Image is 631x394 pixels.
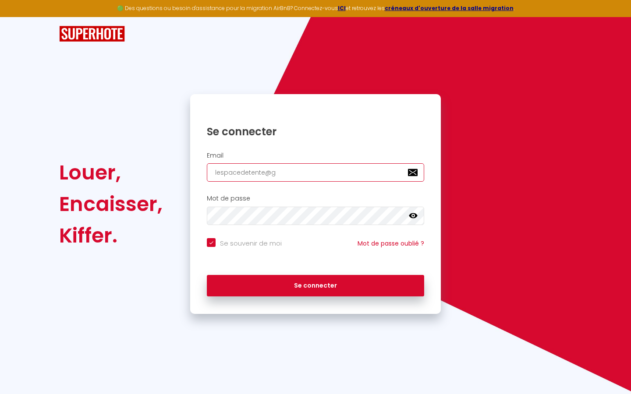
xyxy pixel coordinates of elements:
[207,195,424,202] h2: Mot de passe
[59,26,125,42] img: SuperHote logo
[338,4,346,12] a: ICI
[207,163,424,182] input: Ton Email
[358,239,424,248] a: Mot de passe oublié ?
[207,125,424,138] h1: Se connecter
[207,152,424,159] h2: Email
[59,220,163,251] div: Kiffer.
[7,4,33,30] button: Ouvrir le widget de chat LiveChat
[207,275,424,297] button: Se connecter
[59,157,163,188] div: Louer,
[59,188,163,220] div: Encaisser,
[385,4,514,12] a: créneaux d'ouverture de la salle migration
